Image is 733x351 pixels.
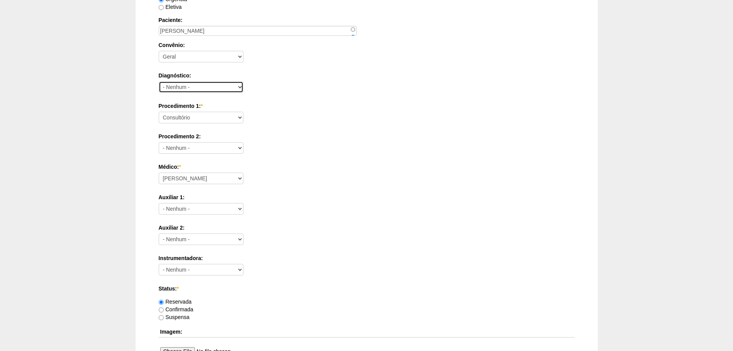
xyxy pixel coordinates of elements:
input: Eletiva [159,5,164,10]
label: Convênio: [159,41,575,49]
label: Confirmada [159,306,193,312]
span: Este campo é obrigatório. [177,286,179,292]
span: Este campo é obrigatório. [179,164,181,170]
label: Reservada [159,299,192,305]
label: Instrumentadora: [159,254,575,262]
span: Este campo é obrigatório. [201,103,203,109]
label: Diagnóstico: [159,72,575,79]
label: Eletiva [159,4,182,10]
input: Suspensa [159,315,164,320]
label: Médico: [159,163,575,171]
input: Reservada [159,300,164,305]
label: Procedimento 2: [159,133,575,140]
label: Procedimento 1: [159,102,575,110]
th: Imagem: [159,326,575,338]
label: Status: [159,285,575,292]
input: Confirmada [159,307,164,312]
label: Auxiliar 2: [159,224,575,232]
label: Auxiliar 1: [159,193,575,201]
label: Paciente: [159,16,575,24]
label: Suspensa [159,314,190,320]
